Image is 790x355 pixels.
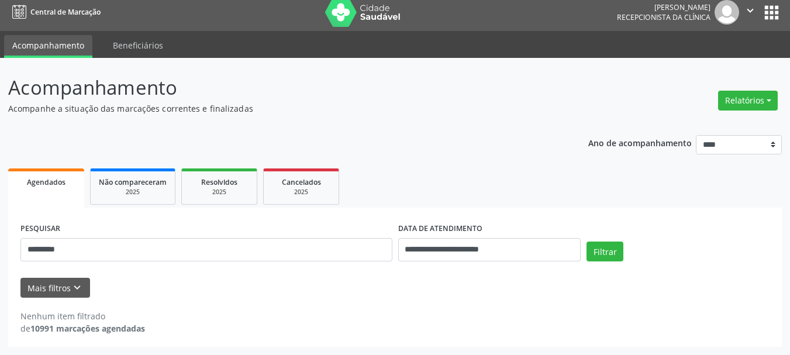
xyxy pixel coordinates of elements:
span: Resolvidos [201,177,237,187]
label: PESQUISAR [20,220,60,238]
p: Ano de acompanhamento [588,135,692,150]
i: keyboard_arrow_down [71,281,84,294]
button: apps [761,2,782,23]
a: Beneficiários [105,35,171,56]
label: DATA DE ATENDIMENTO [398,220,482,238]
div: 2025 [99,188,167,197]
div: de [20,322,145,335]
strong: 10991 marcações agendadas [30,323,145,334]
button: Mais filtroskeyboard_arrow_down [20,278,90,298]
span: Cancelados [282,177,321,187]
i:  [744,4,757,17]
div: Nenhum item filtrado [20,310,145,322]
span: Não compareceram [99,177,167,187]
a: Central de Marcação [8,2,101,22]
span: Central de Marcação [30,7,101,17]
div: [PERSON_NAME] [617,2,710,12]
div: 2025 [190,188,249,197]
span: Recepcionista da clínica [617,12,710,22]
p: Acompanhe a situação das marcações correntes e finalizadas [8,102,550,115]
span: Agendados [27,177,65,187]
p: Acompanhamento [8,73,550,102]
button: Filtrar [587,242,623,261]
button: Relatórios [718,91,778,111]
a: Acompanhamento [4,35,92,58]
div: 2025 [272,188,330,197]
